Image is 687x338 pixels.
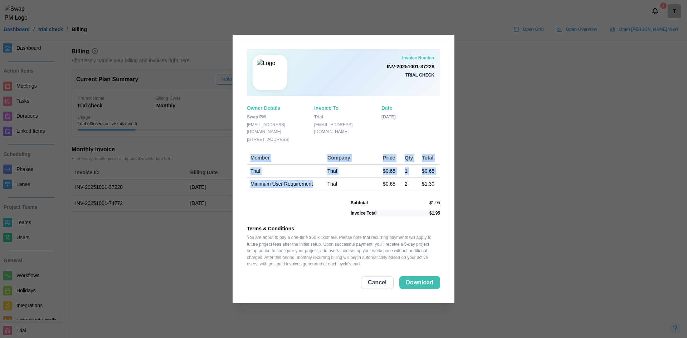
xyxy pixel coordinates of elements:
td: 2 [401,178,418,191]
td: Minimum User Requirement [247,178,324,191]
div: [EMAIL_ADDRESS][DOMAIN_NAME] [247,122,306,135]
button: Download [399,276,440,289]
div: You are about to pay a one-time $60 kickoff fee. Please note that recurring payments will apply t... [247,234,440,268]
div: Terms & Conditions [247,225,440,233]
span: Download [406,276,433,289]
td: Trial [247,165,324,178]
div: Member [250,154,320,162]
div: $ 1.95 [429,210,440,217]
div: Swap PM [247,114,306,121]
div: [EMAIL_ADDRESS][DOMAIN_NAME] [314,122,373,135]
div: Total [422,154,437,162]
td: $1.30 [418,178,440,191]
td: Trial [324,165,379,178]
div: Subtotal [351,200,368,206]
div: Invoice Total [351,210,376,217]
td: Trial [324,178,379,191]
div: Date [381,104,440,112]
div: trial check [405,72,434,79]
div: Invoice Number [402,55,434,62]
div: Trial [314,114,373,121]
div: Qty [405,154,415,162]
div: [STREET_ADDRESS] [247,136,306,143]
div: INV-20251001-37228 [387,63,434,71]
div: Company [327,154,376,162]
td: $0.65 [418,165,440,178]
td: $0.65 [379,165,401,178]
button: Cancel [361,276,393,289]
div: Owner Details [247,104,306,112]
td: $0.65 [379,178,401,191]
div: [DATE] [381,114,440,121]
td: 1 [401,165,418,178]
span: Cancel [368,276,386,289]
img: Logo [257,59,292,86]
div: $ 1.95 [429,200,440,206]
div: Invoice To [314,104,373,112]
div: Price [383,154,398,162]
